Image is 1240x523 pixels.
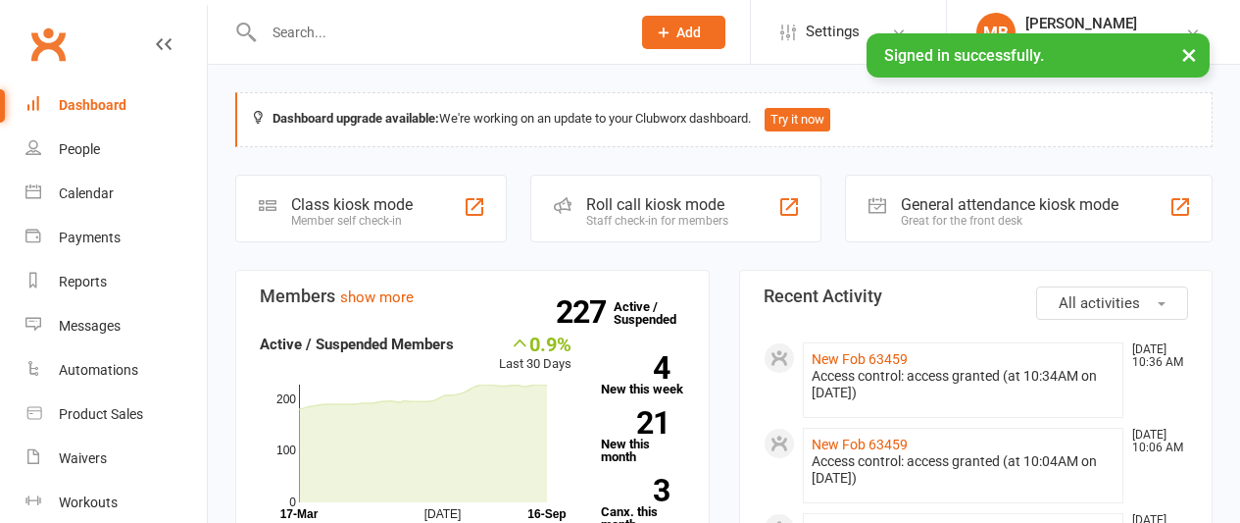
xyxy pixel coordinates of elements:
a: New Fob 63459 [812,351,908,367]
div: People [59,141,100,157]
div: [PERSON_NAME] [1025,15,1137,32]
div: Member self check-in [291,214,413,228]
div: Last 30 Days [499,333,571,375]
div: Access control: access granted (at 10:04AM on [DATE]) [812,453,1116,487]
strong: 3 [601,476,670,505]
a: Calendar [25,172,207,216]
div: Waivers [59,450,107,466]
h3: Recent Activity [764,287,1189,306]
div: Great for the front desk [901,214,1118,228]
a: Product Sales [25,392,207,437]
a: New Fob 63459 [812,437,908,452]
button: × [1171,33,1207,76]
h3: Members [260,287,685,306]
div: 24 REPZ fitness [1025,32,1137,50]
button: Add [642,16,725,49]
div: Access control: access granted (at 10:34AM on [DATE]) [812,368,1116,401]
div: Messages [59,318,121,334]
button: All activities [1036,287,1188,320]
div: General attendance kiosk mode [901,195,1118,214]
a: Automations [25,348,207,392]
a: People [25,128,207,172]
span: Add [676,25,701,40]
a: Waivers [25,437,207,481]
div: Product Sales [59,406,143,422]
a: Clubworx [24,20,73,69]
input: Search... [258,19,618,46]
a: Messages [25,304,207,348]
a: Dashboard [25,83,207,128]
div: Staff check-in for members [586,214,728,228]
span: All activities [1059,294,1140,312]
a: 227Active / Suspended [614,286,700,340]
strong: Active / Suspended Members [260,336,454,353]
strong: 4 [601,353,670,383]
div: We're working on an update to your Clubworx dashboard. [235,92,1213,147]
div: Calendar [59,185,114,201]
div: Workouts [59,495,118,510]
strong: 21 [601,408,670,438]
a: Reports [25,260,207,304]
a: 4New this week [601,356,685,395]
button: Try it now [765,108,830,131]
div: MB [976,13,1016,52]
div: Dashboard [59,97,126,113]
strong: 227 [556,297,614,327]
span: Settings [806,10,860,54]
time: [DATE] 10:06 AM [1122,429,1187,454]
a: Payments [25,216,207,260]
a: 21New this month [601,411,685,463]
time: [DATE] 10:36 AM [1122,343,1187,369]
div: Payments [59,230,121,245]
div: Automations [59,362,138,378]
div: Reports [59,274,107,289]
strong: Dashboard upgrade available: [273,111,439,126]
div: Roll call kiosk mode [586,195,728,214]
div: 0.9% [499,333,571,354]
a: show more [340,288,414,306]
span: Signed in successfully. [884,46,1044,65]
div: Class kiosk mode [291,195,413,214]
